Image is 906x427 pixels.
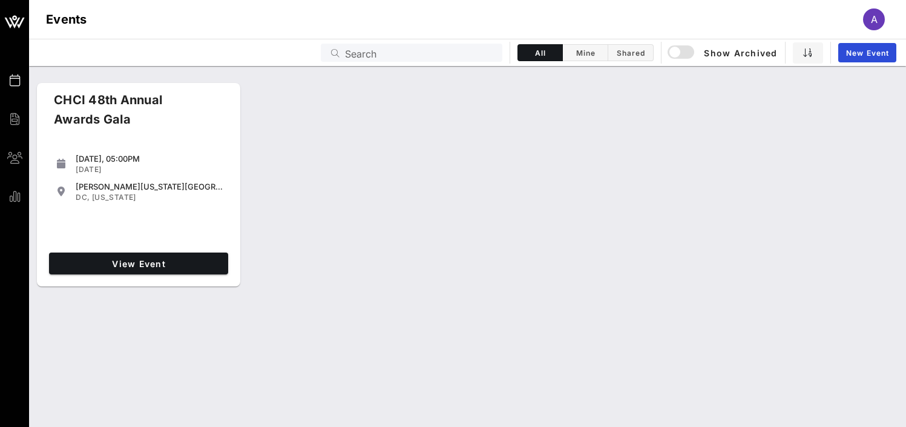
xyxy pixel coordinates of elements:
button: Mine [563,44,608,61]
a: View Event [49,253,228,274]
span: New Event [845,48,889,58]
div: CHCI 48th Annual Awards Gala [44,90,215,139]
a: New Event [838,43,896,62]
span: [US_STATE] [92,193,136,202]
span: DC, [76,193,90,202]
span: View Event [54,259,223,269]
span: Shared [615,48,646,58]
button: Shared [608,44,654,61]
div: [DATE] [76,165,223,174]
button: All [517,44,563,61]
div: A [863,8,885,30]
button: Show Archived [669,42,778,64]
div: [PERSON_NAME][US_STATE][GEOGRAPHIC_DATA] [76,182,223,191]
span: Show Archived [669,45,777,60]
span: All [525,48,555,58]
div: [DATE], 05:00PM [76,154,223,164]
span: A [871,13,878,25]
span: Mine [570,48,600,58]
h1: Events [46,10,87,29]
